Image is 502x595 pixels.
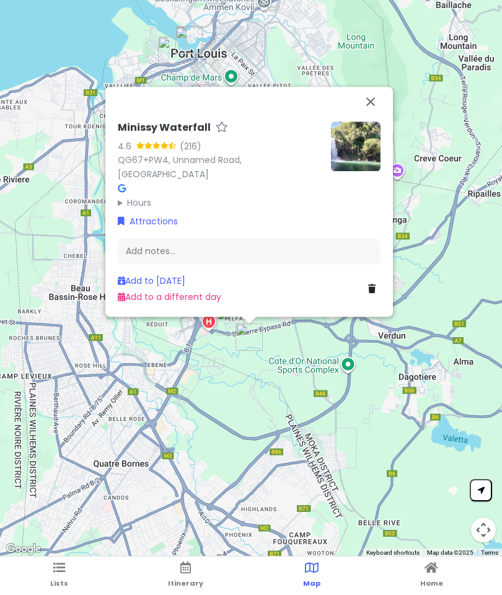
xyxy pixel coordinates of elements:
a: Delete place [368,282,381,296]
div: 4.6 [118,139,136,153]
a: Lists [50,557,68,595]
span: Home [420,578,443,588]
img: Picture of the place [331,121,381,171]
button: Keyboard shortcuts [366,549,420,557]
div: Signal Mountain Road [186,79,223,117]
button: Map camera controls [471,518,496,542]
button: Close [356,87,385,117]
summary: Hours [118,195,321,209]
a: Open this area in Google Maps (opens a new window) [3,541,44,557]
a: Terms [481,549,498,556]
div: Madurai Mariamen Temple Society [153,32,190,69]
a: Add to [DATE] [118,275,185,287]
span: Lists [50,578,68,588]
a: Attractions [118,214,178,228]
div: Parking for Minissy Waterfall [212,303,249,340]
a: QG67+PW4, Unnamed Road, [GEOGRAPHIC_DATA] [118,154,242,180]
div: Caudan Waterfront [170,21,208,58]
div: Add notes... [118,238,381,264]
div: (216) [180,139,201,153]
a: Add to a different day [118,291,221,303]
img: Google [3,541,44,557]
span: Map [303,578,320,588]
a: Itinerary [168,557,203,595]
span: Itinerary [168,578,203,588]
h6: Minissy Waterfall [118,121,211,134]
a: Home [420,557,443,595]
a: Map [303,557,320,595]
div: Minissy Waterfall [231,319,268,356]
span: Map data ©2025 [427,549,473,556]
div: Umbrella Square [170,22,208,59]
a: Star place [216,121,228,134]
i: Google Maps [118,184,126,193]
